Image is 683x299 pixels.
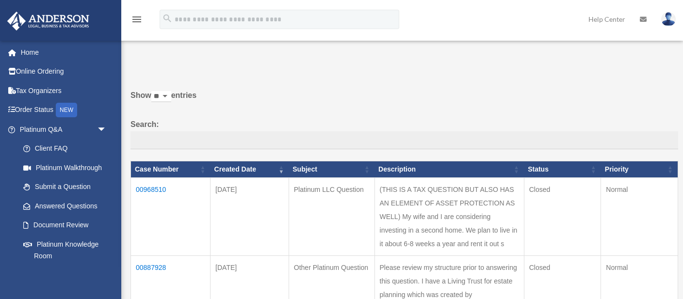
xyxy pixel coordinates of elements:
th: Priority: activate to sort column ascending [601,161,678,178]
i: menu [131,14,143,25]
img: Anderson Advisors Platinum Portal [4,12,92,31]
i: search [162,13,173,24]
th: Case Number: activate to sort column ascending [131,161,211,178]
span: arrow_drop_down [97,120,116,140]
td: Platinum LLC Question [289,178,374,256]
a: Answered Questions [14,196,112,216]
a: Tax Organizers [7,81,121,100]
label: Search: [130,118,678,150]
td: 00968510 [131,178,211,256]
input: Search: [130,131,678,150]
label: Show entries [130,89,678,112]
a: Platinum Walkthrough [14,158,116,177]
select: Showentries [151,91,171,102]
a: Tax & Bookkeeping Packages [14,266,116,297]
th: Status: activate to sort column ascending [524,161,601,178]
td: [DATE] [211,178,289,256]
td: Closed [524,178,601,256]
th: Description: activate to sort column ascending [374,161,524,178]
a: Platinum Q&Aarrow_drop_down [7,120,116,139]
a: Platinum Knowledge Room [14,235,116,266]
img: User Pic [661,12,676,26]
th: Subject: activate to sort column ascending [289,161,374,178]
td: (THIS IS A TAX QUESTION BUT ALSO HAS AN ELEMENT OF ASSET PROTECTION AS WELL) My wife and I are co... [374,178,524,256]
a: Order StatusNEW [7,100,121,120]
a: Submit a Question [14,177,116,197]
a: menu [131,17,143,25]
th: Created Date: activate to sort column ascending [211,161,289,178]
td: Normal [601,178,678,256]
a: Online Ordering [7,62,121,81]
a: Home [7,43,121,62]
a: Document Review [14,216,116,235]
a: Client FAQ [14,139,116,158]
div: NEW [56,103,77,117]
